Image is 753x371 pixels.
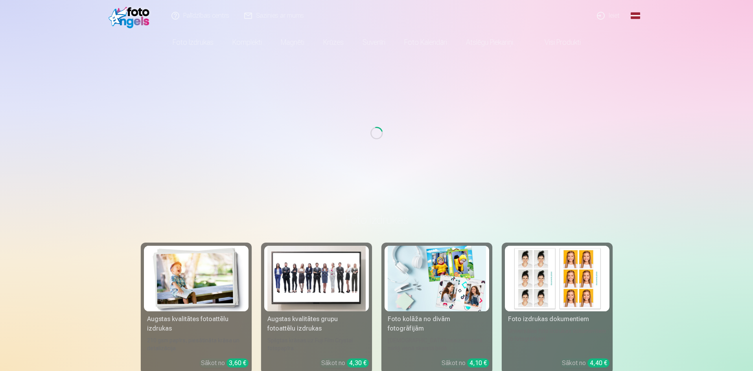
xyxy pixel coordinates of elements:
[385,314,489,333] div: Foto kolāža no divām fotogrāfijām
[505,314,609,324] div: Foto izdrukas dokumentiem
[385,336,489,352] div: [DEMOGRAPHIC_DATA] neaizmirstami mirkļi vienā skaistā bildē
[562,358,609,368] div: Sākot no
[321,358,369,368] div: Sākot no
[587,358,609,367] div: 4,40 €
[508,246,606,311] img: Foto izdrukas dokumentiem
[467,358,489,367] div: 4,10 €
[457,31,523,53] a: Atslēgu piekariņi
[147,246,245,311] img: Augstas kvalitātes fotoattēlu izdrukas
[505,327,609,352] div: Universālas foto izdrukas dokumentiem (6 fotogrāfijas)
[226,358,249,367] div: 3,60 €
[223,31,271,53] a: Komplekti
[388,246,486,311] img: Foto kolāža no divām fotogrāfijām
[442,358,489,368] div: Sākot no
[314,31,353,53] a: Krūzes
[353,31,395,53] a: Suvenīri
[109,3,154,28] img: /fa1
[147,213,606,227] h3: Foto izdrukas
[201,358,249,368] div: Sākot no
[267,246,366,311] img: Augstas kvalitātes grupu fotoattēlu izdrukas
[264,314,369,333] div: Augstas kvalitātes grupu fotoattēlu izdrukas
[144,314,249,333] div: Augstas kvalitātes fotoattēlu izdrukas
[264,336,369,352] div: Spilgtas krāsas uz Fuji Film Crystal fotopapīra
[144,336,249,352] div: 210 gsm papīrs, piesātināta krāsa un detalizācija
[271,31,314,53] a: Magnēti
[347,358,369,367] div: 4,30 €
[163,31,223,53] a: Foto izdrukas
[395,31,457,53] a: Foto kalendāri
[523,31,590,53] a: Visi produkti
